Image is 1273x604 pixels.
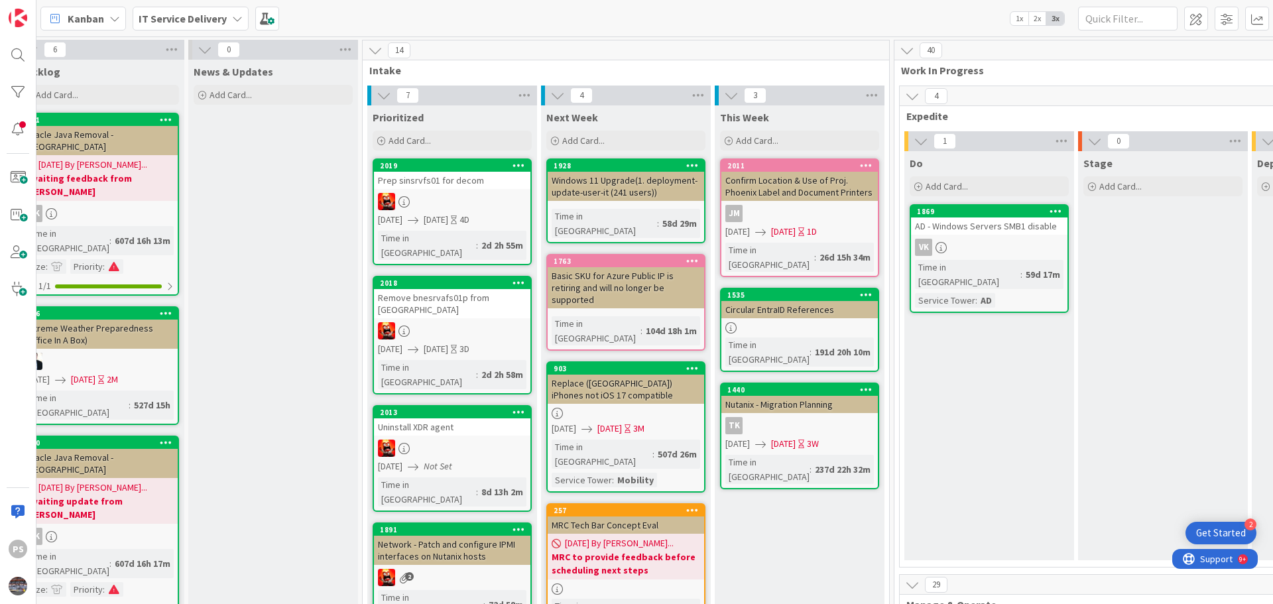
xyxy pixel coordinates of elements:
[9,577,27,595] img: avatar
[46,582,48,597] span: :
[38,158,147,172] span: [DATE] By [PERSON_NAME]...
[405,572,414,581] span: 2
[720,111,769,124] span: This Week
[911,206,1067,235] div: 1869AD - Windows Servers SMB1 disable
[378,322,395,339] img: VN
[554,257,704,266] div: 1763
[926,180,968,192] span: Add Card...
[369,64,873,77] span: Intake
[1010,12,1028,25] span: 1x
[373,111,424,124] span: Prioritized
[374,536,530,565] div: Network - Patch and configure IPMI interfaces on Nutanix hosts
[1022,267,1063,282] div: 59d 17m
[721,289,878,301] div: 1535
[657,216,659,231] span: :
[720,288,879,372] a: 1535Circular EntraID ReferencesTime in [GEOGRAPHIC_DATA]:191d 20h 10m
[20,65,60,78] span: Backlog
[552,422,576,436] span: [DATE]
[727,161,878,170] div: 2011
[21,205,178,222] div: TK
[20,113,179,296] a: 631Oracle Java Removal - [GEOGRAPHIC_DATA][DATE] By [PERSON_NAME]...awaiting feedback from [PERSO...
[374,440,530,457] div: VN
[721,172,878,201] div: Confirm Location & Use of Proj. Phoenix Label and Document Printers
[374,160,530,189] div: 2019Prep sinsrvfs01 for decom
[977,293,995,308] div: AD
[25,391,129,420] div: Time in [GEOGRAPHIC_DATA]
[21,278,178,294] div: 1/1
[374,524,530,565] div: 1891Network - Patch and configure IPMI interfaces on Nutanix hosts
[917,207,1067,216] div: 1869
[814,250,816,265] span: :
[721,289,878,318] div: 1535Circular EntraID References
[21,308,178,320] div: 836
[103,582,105,597] span: :
[721,160,878,172] div: 2011
[27,309,178,318] div: 836
[925,577,947,593] span: 29
[67,5,74,16] div: 9+
[380,408,530,417] div: 2013
[374,277,530,318] div: 2018Remove bnesrvafs01p from [GEOGRAPHIC_DATA]
[1185,522,1256,544] div: Open Get Started checklist, remaining modules: 2
[378,569,395,586] img: VN
[552,316,640,345] div: Time in [GEOGRAPHIC_DATA]
[816,250,874,265] div: 26d 15h 34m
[374,193,530,210] div: VN
[1107,133,1130,149] span: 0
[721,384,878,413] div: 1440Nutanix - Migration Planning
[812,462,874,477] div: 237d 22h 32m
[548,363,704,375] div: 903
[548,255,704,308] div: 1763Basic SKU for Azure Public IP is retiring and will no longer be supported
[725,243,814,272] div: Time in [GEOGRAPHIC_DATA]
[38,279,51,293] span: 1 / 1
[27,115,178,125] div: 631
[373,276,532,394] a: 2018Remove bnesrvafs01p from [GEOGRAPHIC_DATA]VN[DATE][DATE]3DTime in [GEOGRAPHIC_DATA]:2d 2h 58m
[1083,156,1113,170] span: Stage
[920,42,942,58] span: 40
[389,135,431,147] span: Add Card...
[725,205,743,222] div: JM
[597,422,622,436] span: [DATE]
[374,406,530,436] div: 2013Uninstall XDR agent
[21,437,178,478] div: 630Oracle Java Removal - [GEOGRAPHIC_DATA]
[25,226,109,255] div: Time in [GEOGRAPHIC_DATA]
[725,337,810,367] div: Time in [GEOGRAPHIC_DATA]
[910,204,1069,313] a: 1869AD - Windows Servers SMB1 disableVKTime in [GEOGRAPHIC_DATA]:59d 17mService Tower:AD
[476,238,478,253] span: :
[70,582,103,597] div: Priority
[552,209,657,238] div: Time in [GEOGRAPHIC_DATA]
[373,405,532,512] a: 2013Uninstall XDR agentVN[DATE]Not SetTime in [GEOGRAPHIC_DATA]:8d 13h 2m
[1046,12,1064,25] span: 3x
[771,225,796,239] span: [DATE]
[652,447,654,461] span: :
[378,477,476,507] div: Time in [GEOGRAPHIC_DATA]
[654,447,700,461] div: 507d 26m
[721,396,878,413] div: Nutanix - Migration Planning
[911,206,1067,217] div: 1869
[111,556,174,571] div: 607d 16h 17m
[546,361,705,493] a: 903Replace ([GEOGRAPHIC_DATA]) iPhones not iOS 17 compatible[DATE][DATE]3MTime in [GEOGRAPHIC_DAT...
[374,524,530,536] div: 1891
[44,42,66,58] span: 6
[21,449,178,478] div: Oracle Java Removal - [GEOGRAPHIC_DATA]
[807,225,817,239] div: 1D
[374,322,530,339] div: VN
[103,259,105,274] span: :
[109,556,111,571] span: :
[725,455,810,484] div: Time in [GEOGRAPHIC_DATA]
[374,289,530,318] div: Remove bnesrvafs01p from [GEOGRAPHIC_DATA]
[725,417,743,434] div: TK
[915,260,1020,289] div: Time in [GEOGRAPHIC_DATA]
[111,233,174,248] div: 607d 16h 13m
[554,364,704,373] div: 903
[633,422,644,436] div: 3M
[21,353,178,370] div: HO
[21,126,178,155] div: Oracle Java Removal - [GEOGRAPHIC_DATA]
[546,158,705,243] a: 1928Windows 11 Upgrade(1. deployment-update-user-it (241 users))Time in [GEOGRAPHIC_DATA]:58d 29m
[725,225,750,239] span: [DATE]
[21,308,178,349] div: 836Extreme Weather Preparedness (Office In A Box)
[424,460,452,472] i: Not Set
[373,158,532,265] a: 2019Prep sinsrvfs01 for decomVN[DATE][DATE]4DTime in [GEOGRAPHIC_DATA]:2d 2h 55m
[9,540,27,558] div: PS
[934,133,956,149] span: 1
